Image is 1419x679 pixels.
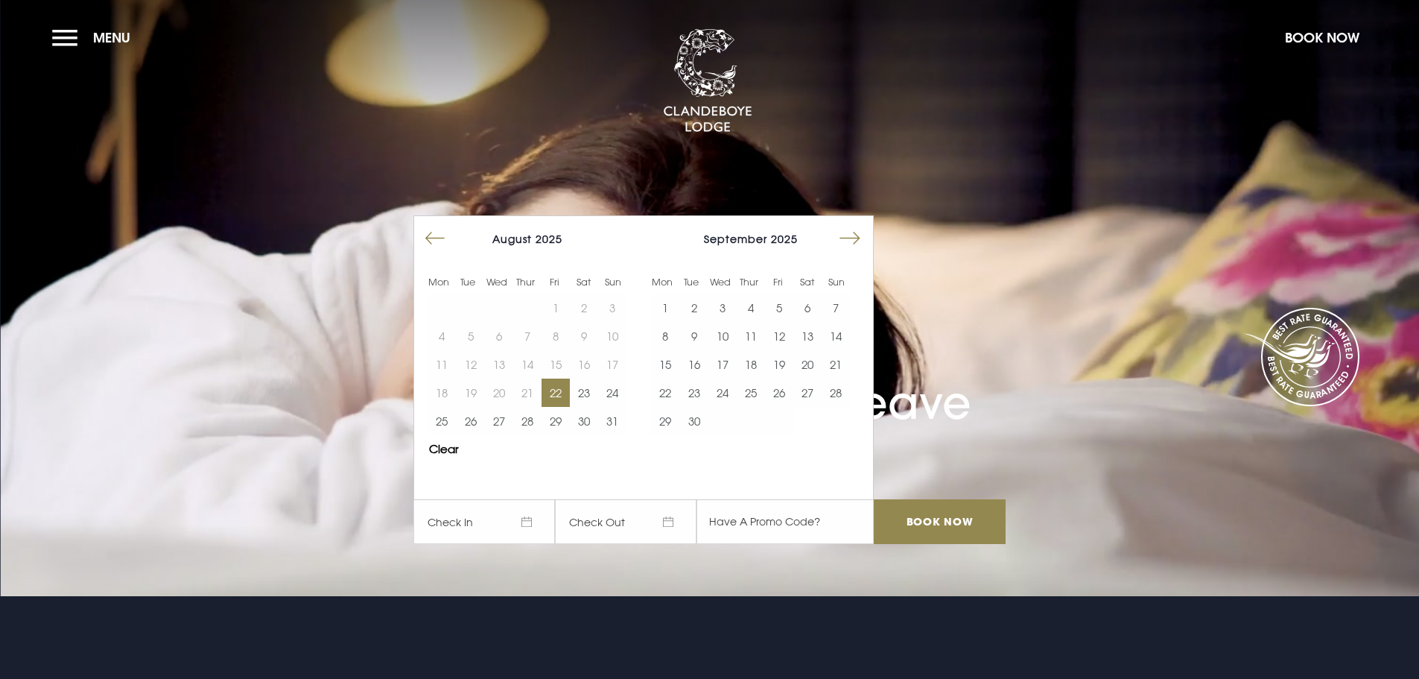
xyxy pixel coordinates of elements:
[793,322,822,350] td: Choose Saturday, September 13, 2025 as your start date.
[765,379,793,407] td: Choose Friday, September 26, 2025 as your start date.
[663,29,752,133] img: Clandeboye Lodge
[822,294,850,322] button: 7
[413,499,555,544] span: Check In
[513,407,542,435] button: 28
[651,379,679,407] button: 22
[428,407,456,435] td: Choose Monday, August 25, 2025 as your start date.
[708,322,737,350] button: 10
[651,350,679,379] td: Choose Monday, September 15, 2025 as your start date.
[822,350,850,379] td: Choose Sunday, September 21, 2025 as your start date.
[822,379,850,407] button: 28
[651,294,679,322] button: 1
[485,407,513,435] button: 27
[555,499,696,544] span: Check Out
[679,407,708,435] button: 30
[793,379,822,407] td: Choose Saturday, September 27, 2025 as your start date.
[679,407,708,435] td: Choose Tuesday, September 30, 2025 as your start date.
[737,294,765,322] button: 4
[771,233,798,245] span: 2025
[822,294,850,322] td: Choose Sunday, September 7, 2025 as your start date.
[679,294,708,322] td: Choose Tuesday, September 2, 2025 as your start date.
[696,499,874,544] input: Have A Promo Code?
[421,224,449,253] button: Move backward to switch to the previous month.
[836,224,864,253] button: Move forward to switch to the next month.
[428,407,456,435] button: 25
[737,350,765,379] td: Choose Thursday, September 18, 2025 as your start date.
[93,29,130,46] span: Menu
[737,294,765,322] td: Choose Thursday, September 4, 2025 as your start date.
[765,379,793,407] button: 26
[704,233,767,245] span: September
[793,322,822,350] button: 13
[822,350,850,379] button: 21
[793,350,822,379] td: Choose Saturday, September 20, 2025 as your start date.
[679,350,708,379] button: 16
[874,499,1005,544] input: Book Now
[542,407,570,435] button: 29
[708,350,737,379] td: Choose Wednesday, September 17, 2025 as your start date.
[679,322,708,350] td: Choose Tuesday, September 9, 2025 as your start date.
[651,322,679,350] button: 8
[651,407,679,435] td: Choose Monday, September 29, 2025 as your start date.
[765,350,793,379] button: 19
[651,322,679,350] td: Choose Monday, September 8, 2025 as your start date.
[708,379,737,407] button: 24
[570,379,598,407] td: Choose Saturday, August 23, 2025 as your start date.
[429,443,459,455] button: Clear
[793,350,822,379] button: 20
[737,379,765,407] td: Choose Thursday, September 25, 2025 as your start date.
[679,294,708,322] button: 2
[651,379,679,407] td: Choose Monday, September 22, 2025 as your start date.
[598,379,626,407] button: 24
[765,322,793,350] td: Choose Friday, September 12, 2025 as your start date.
[456,407,484,435] button: 26
[536,233,562,245] span: 2025
[570,407,598,435] td: Choose Saturday, August 30, 2025 as your start date.
[542,379,570,407] button: 22
[793,294,822,322] td: Choose Saturday, September 6, 2025 as your start date.
[737,322,765,350] button: 11
[708,379,737,407] td: Choose Wednesday, September 24, 2025 as your start date.
[456,407,484,435] td: Choose Tuesday, August 26, 2025 as your start date.
[765,322,793,350] button: 12
[598,407,626,435] td: Choose Sunday, August 31, 2025 as your start date.
[822,379,850,407] td: Choose Sunday, September 28, 2025 as your start date.
[570,407,598,435] button: 30
[513,407,542,435] td: Choose Thursday, August 28, 2025 as your start date.
[793,294,822,322] button: 6
[708,294,737,322] td: Choose Wednesday, September 3, 2025 as your start date.
[52,22,138,54] button: Menu
[765,350,793,379] td: Choose Friday, September 19, 2025 as your start date.
[651,407,679,435] button: 29
[542,407,570,435] td: Choose Friday, August 29, 2025 as your start date.
[679,350,708,379] td: Choose Tuesday, September 16, 2025 as your start date.
[651,294,679,322] td: Choose Monday, September 1, 2025 as your start date.
[492,233,532,245] span: August
[679,322,708,350] button: 9
[485,407,513,435] td: Choose Wednesday, August 27, 2025 as your start date.
[679,379,708,407] button: 23
[708,350,737,379] button: 17
[822,322,850,350] td: Choose Sunday, September 14, 2025 as your start date.
[598,379,626,407] td: Choose Sunday, August 24, 2025 as your start date.
[737,350,765,379] button: 18
[737,379,765,407] button: 25
[765,294,793,322] button: 5
[708,322,737,350] td: Choose Wednesday, September 10, 2025 as your start date.
[570,379,598,407] button: 23
[1277,22,1367,54] button: Book Now
[651,350,679,379] button: 15
[542,379,570,407] td: Choose Friday, August 22, 2025 as your start date.
[598,407,626,435] button: 31
[708,294,737,322] button: 3
[679,379,708,407] td: Choose Tuesday, September 23, 2025 as your start date.
[793,379,822,407] button: 27
[822,322,850,350] button: 14
[737,322,765,350] td: Choose Thursday, September 11, 2025 as your start date.
[765,294,793,322] td: Choose Friday, September 5, 2025 as your start date.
